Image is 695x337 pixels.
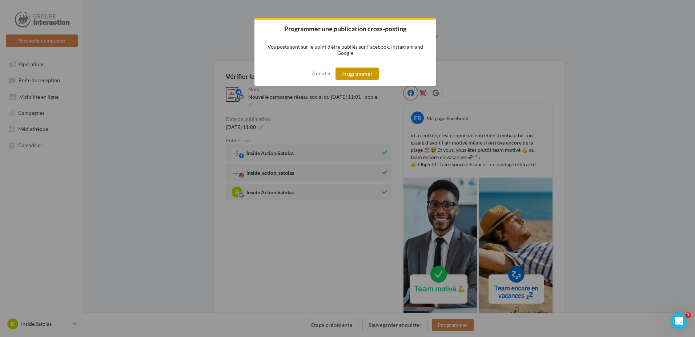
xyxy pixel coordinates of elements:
span: 1 [685,312,691,318]
iframe: Intercom live chat [670,312,688,330]
h2: Programmer une publication cross-posting [254,20,436,38]
button: Programmer [336,68,379,80]
p: Vos posts sont sur le point d'être publiés sur Facebook, Instagram and Google [254,38,436,62]
button: Annuler [312,68,331,79]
